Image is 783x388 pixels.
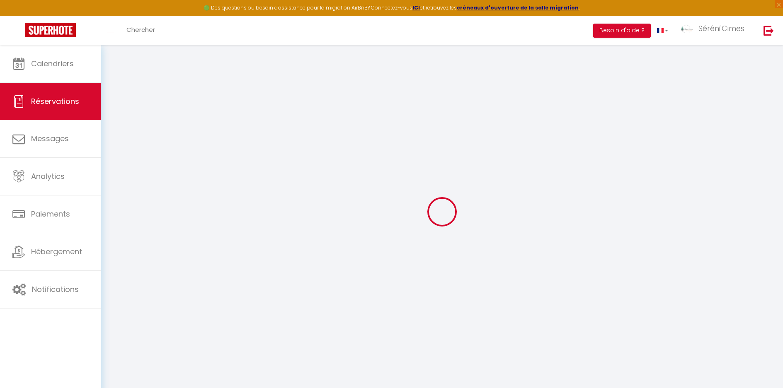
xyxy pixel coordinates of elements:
[120,16,161,45] a: Chercher
[31,209,70,219] span: Paiements
[674,16,755,45] a: ... Séréni'Cimes
[412,4,420,11] a: ICI
[32,284,79,294] span: Notifications
[31,133,69,144] span: Messages
[7,3,32,28] button: Ouvrir le widget de chat LiveChat
[593,24,651,38] button: Besoin d'aide ?
[31,96,79,106] span: Réservations
[457,4,579,11] a: créneaux d'ouverture de la salle migration
[25,23,76,37] img: Super Booking
[31,171,65,181] span: Analytics
[764,25,774,36] img: logout
[31,58,74,69] span: Calendriers
[126,25,155,34] span: Chercher
[748,351,777,382] iframe: Chat
[698,23,744,34] span: Séréni'Cimes
[681,24,693,33] img: ...
[31,246,82,257] span: Hébergement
